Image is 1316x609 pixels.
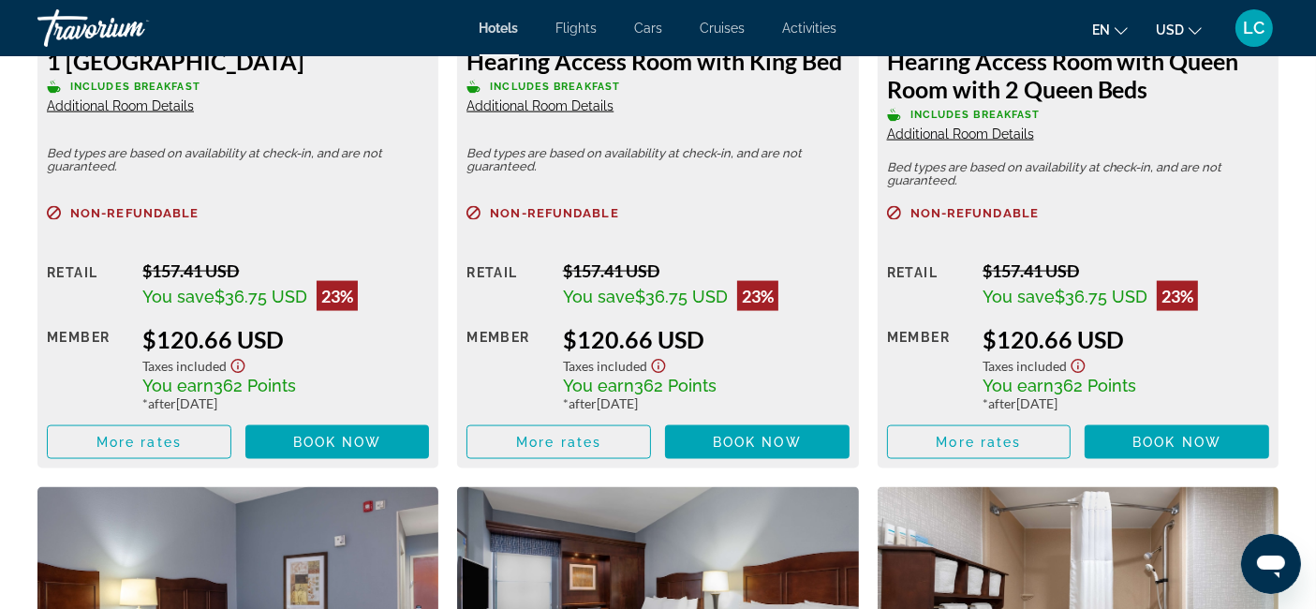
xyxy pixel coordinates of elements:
span: 362 Points [214,376,296,395]
span: en [1092,22,1110,37]
span: Additional Room Details [887,126,1034,141]
button: More rates [47,425,231,459]
button: Change currency [1156,16,1202,43]
span: Non-refundable [490,207,618,219]
span: More rates [936,435,1021,450]
span: You save [563,287,635,306]
div: Retail [47,260,128,311]
button: More rates [466,425,651,459]
span: You earn [142,376,214,395]
a: Hotels [480,21,519,36]
span: Includes Breakfast [70,81,200,93]
div: $120.66 USD [563,325,850,353]
span: $36.75 USD [214,287,307,306]
div: 23% [737,281,778,311]
span: after [148,395,176,411]
span: Non-refundable [70,207,199,219]
div: 23% [317,281,358,311]
span: Book now [293,435,382,450]
button: User Menu [1230,8,1279,48]
div: Member [47,325,128,411]
div: * [DATE] [983,395,1269,411]
a: Flights [556,21,598,36]
div: $157.41 USD [983,260,1269,281]
h3: Hearing Access Room with King Bed [466,47,849,75]
div: * [DATE] [563,395,850,411]
a: Cars [635,21,663,36]
span: LC [1244,19,1265,37]
div: 23% [1157,281,1198,311]
span: after [988,395,1016,411]
span: Includes Breakfast [490,81,620,93]
span: Includes Breakfast [910,109,1041,121]
span: after [569,395,597,411]
span: You save [142,287,214,306]
a: Travorium [37,4,225,52]
div: Member [466,325,548,411]
div: Member [887,325,969,411]
span: $36.75 USD [635,287,728,306]
p: Bed types are based on availability at check-in, and are not guaranteed. [47,147,429,173]
button: Show Taxes and Fees disclaimer [647,353,670,375]
span: More rates [516,435,601,450]
h3: Hearing Access Room with Queen Room with 2 Queen Beds [887,47,1269,103]
span: More rates [96,435,182,450]
div: Retail [887,260,969,311]
span: Additional Room Details [466,98,614,113]
button: More rates [887,425,1072,459]
span: Book now [713,435,802,450]
a: Activities [783,21,837,36]
a: Cruises [701,21,746,36]
span: 362 Points [1054,376,1136,395]
div: $120.66 USD [142,325,429,353]
span: You save [983,287,1055,306]
span: You earn [563,376,634,395]
span: Taxes included [983,358,1067,374]
p: Bed types are based on availability at check-in, and are not guaranteed. [887,161,1269,187]
span: 362 Points [634,376,717,395]
span: Non-refundable [910,207,1039,219]
div: $120.66 USD [983,325,1269,353]
span: Book now [1132,435,1221,450]
iframe: Button to launch messaging window [1241,534,1301,594]
button: Book now [245,425,430,459]
h3: 1 [GEOGRAPHIC_DATA] [47,47,429,75]
span: You earn [983,376,1054,395]
span: $36.75 USD [1055,287,1147,306]
span: Taxes included [142,358,227,374]
span: Additional Room Details [47,98,194,113]
div: * [DATE] [142,395,429,411]
span: USD [1156,22,1184,37]
button: Book now [665,425,850,459]
span: Taxes included [563,358,647,374]
button: Show Taxes and Fees disclaimer [1067,353,1089,375]
button: Book now [1085,425,1269,459]
div: $157.41 USD [563,260,850,281]
div: $157.41 USD [142,260,429,281]
button: Show Taxes and Fees disclaimer [227,353,249,375]
p: Bed types are based on availability at check-in, and are not guaranteed. [466,147,849,173]
div: Retail [466,260,548,311]
button: Change language [1092,16,1128,43]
